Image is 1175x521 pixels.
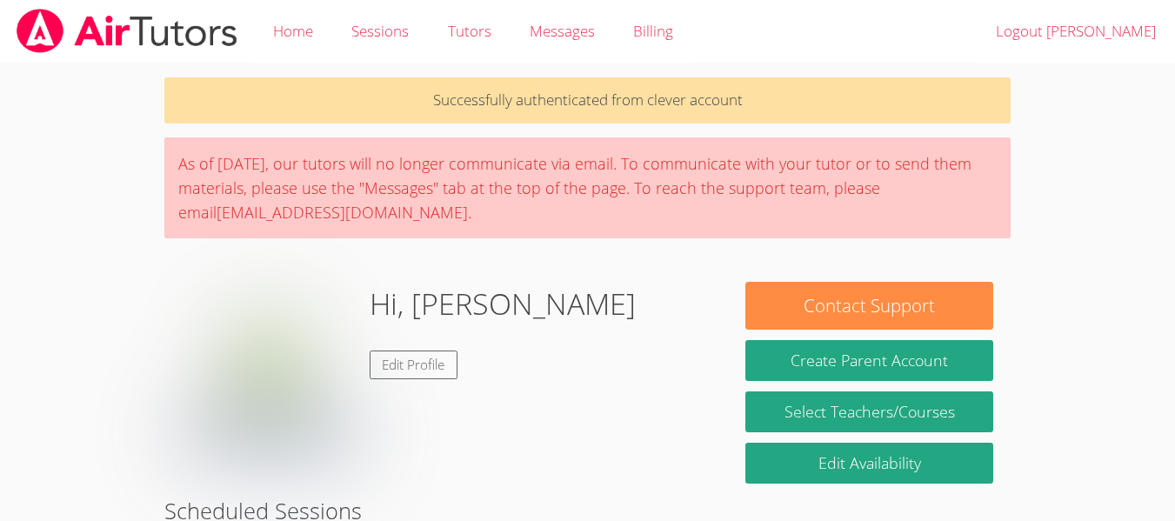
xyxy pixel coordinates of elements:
[182,282,356,456] img: default.png
[530,21,595,41] span: Messages
[745,443,993,484] a: Edit Availability
[745,391,993,432] a: Select Teachers/Courses
[745,340,993,381] button: Create Parent Account
[164,137,1011,238] div: As of [DATE], our tutors will no longer communicate via email. To communicate with your tutor or ...
[370,351,458,379] a: Edit Profile
[745,282,993,330] button: Contact Support
[15,9,239,53] img: airtutors_banner-c4298cdbf04f3fff15de1276eac7730deb9818008684d7c2e4769d2f7ddbe033.png
[164,77,1011,124] p: Successfully authenticated from clever account
[370,282,636,326] h1: Hi, [PERSON_NAME]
